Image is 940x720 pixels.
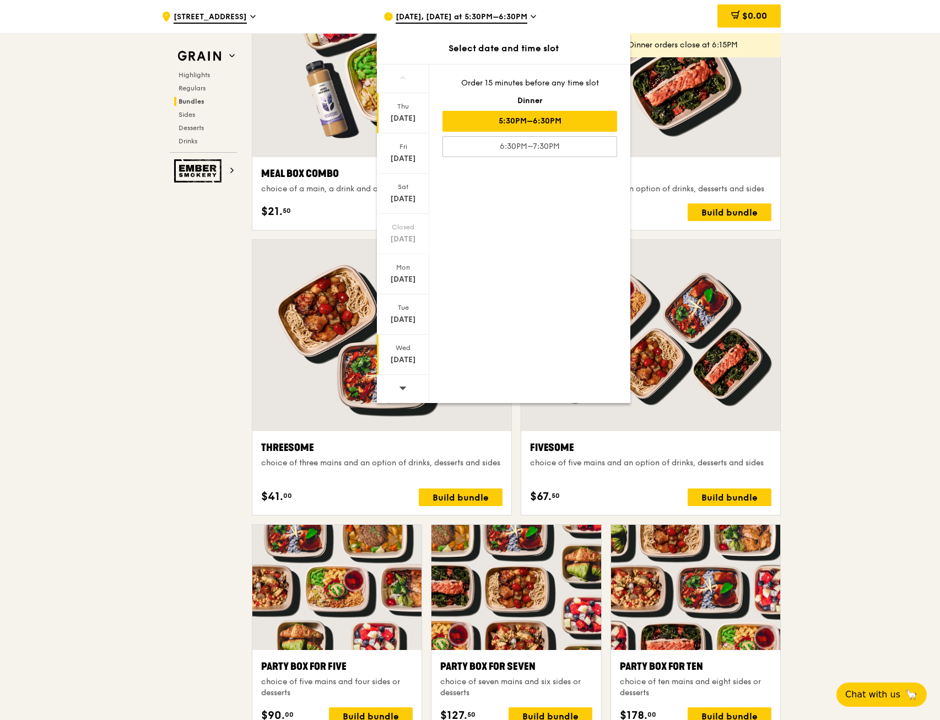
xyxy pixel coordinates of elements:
div: Dinner orders close at 6:15PM [629,40,772,51]
div: Mon [379,263,428,272]
div: Sat [379,182,428,191]
div: [DATE] [379,194,428,205]
span: [STREET_ADDRESS] [174,12,247,24]
div: Thu [379,102,428,111]
div: 5:30PM–6:30PM [442,111,617,132]
div: Select date and time slot [377,42,630,55]
span: Regulars [179,84,206,92]
span: 🦙 [905,688,918,701]
span: Drinks [179,137,197,145]
div: choice of three mains and an option of drinks, desserts and sides [261,458,503,469]
span: $0.00 [742,10,767,21]
span: $67. [530,488,552,505]
div: choice of ten mains and eight sides or desserts [620,676,771,698]
div: Build bundle [419,488,503,506]
span: $41. [261,488,283,505]
span: 50 [467,710,476,719]
span: Desserts [179,124,204,132]
span: [DATE], [DATE] at 5:30PM–6:30PM [396,12,527,24]
div: Dinner [442,95,617,106]
div: Build bundle [688,488,771,506]
div: Party Box for Ten [620,659,771,674]
div: Twosome [530,166,771,181]
div: [DATE] [379,354,428,366]
div: Party Box for Five [261,659,413,674]
div: [DATE] [379,234,428,245]
div: [DATE] [379,274,428,285]
div: Order 15 minutes before any time slot [442,78,617,89]
div: Build bundle [688,203,771,221]
div: Party Box for Seven [440,659,592,674]
div: Fivesome [530,440,771,455]
span: 00 [647,710,656,719]
div: choice of five mains and an option of drinks, desserts and sides [530,458,771,469]
div: Closed [379,223,428,232]
div: [DATE] [379,153,428,164]
div: Threesome [261,440,503,455]
span: $21. [261,203,283,220]
div: 6:30PM–7:30PM [442,136,617,157]
button: Chat with us🦙 [836,683,927,707]
div: [DATE] [379,113,428,124]
span: Sides [179,111,195,119]
span: 00 [285,710,294,719]
div: choice of five mains and four sides or desserts [261,676,413,698]
span: Bundles [179,98,204,105]
img: Grain web logo [174,46,225,66]
img: Ember Smokery web logo [174,159,225,182]
div: Fri [379,142,428,151]
span: Highlights [179,71,210,79]
div: Wed [379,343,428,352]
span: 50 [552,491,560,500]
span: Chat with us [845,688,900,701]
span: 50 [283,206,291,215]
span: 00 [283,491,292,500]
div: choice of two mains and an option of drinks, desserts and sides [530,184,771,195]
div: [DATE] [379,314,428,325]
div: Meal Box Combo [261,166,503,181]
div: Tue [379,303,428,312]
div: choice of seven mains and six sides or desserts [440,676,592,698]
div: choice of a main, a drink and a side or dessert [261,184,503,195]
